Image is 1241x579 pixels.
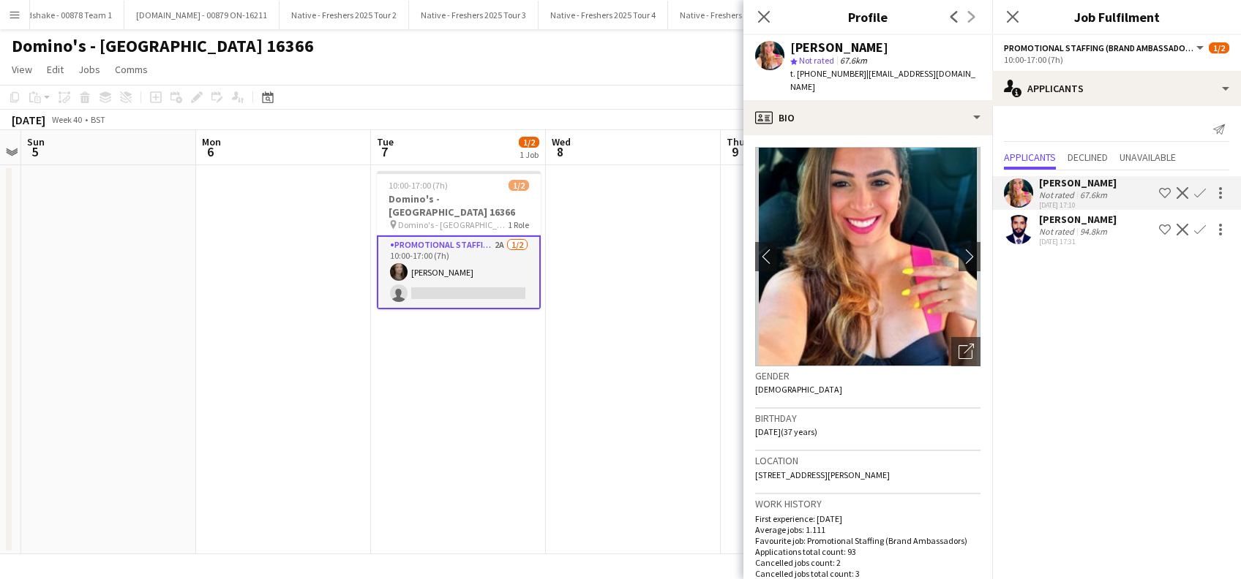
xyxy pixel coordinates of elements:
div: 94.8km [1077,226,1110,237]
a: Edit [41,60,70,79]
div: BST [91,114,105,125]
button: Promotional Staffing (Brand Ambassadors) [1004,42,1206,53]
button: Native - Freshers 2025 Tour 4 [539,1,668,29]
div: Not rated [1039,226,1077,237]
div: 67.6km [1077,189,1110,200]
p: First experience: [DATE] [755,513,981,524]
h3: Job Fulfilment [992,7,1241,26]
span: | [EMAIL_ADDRESS][DOMAIN_NAME] [790,68,975,92]
h3: Domino's - [GEOGRAPHIC_DATA] 16366 [377,192,541,219]
span: 5 [25,143,45,160]
span: Edit [47,63,64,76]
div: [DATE] 17:31 [1039,237,1117,246]
div: Open photos pop-in [951,337,981,366]
span: 67.6km [837,55,870,66]
p: Favourite job: Promotional Staffing (Brand Ambassadors) [755,535,981,546]
button: Native - Freshers 2025 Tour 3 [409,1,539,29]
div: Applicants [992,71,1241,106]
a: Jobs [72,60,106,79]
div: Bio [743,100,992,135]
img: Crew avatar or photo [755,147,981,366]
span: 1 Role [508,219,529,230]
span: Tue [377,135,394,148]
span: Promotional Staffing (Brand Ambassadors) [1004,42,1194,53]
div: [DATE] [12,113,45,127]
p: Cancelled jobs total count: 3 [755,568,981,579]
span: Mon [202,135,221,148]
span: Unavailable [1120,152,1176,162]
p: Average jobs: 1.111 [755,524,981,535]
div: 10:00-17:00 (7h) [1004,54,1229,65]
span: Week 40 [48,114,85,125]
div: [PERSON_NAME] [1039,176,1117,189]
span: View [12,63,32,76]
h3: Location [755,454,981,467]
span: t. [PHONE_NUMBER] [790,68,866,79]
span: Applicants [1004,152,1056,162]
span: 10:00-17:00 (7h) [389,180,448,191]
div: [DATE] 17:10 [1039,200,1117,210]
span: 7 [375,143,394,160]
h3: Profile [743,7,992,26]
button: [DOMAIN_NAME] - 00879 ON-16211 [124,1,280,29]
span: 9 [724,143,745,160]
a: Comms [109,60,154,79]
span: [DEMOGRAPHIC_DATA] [755,384,842,395]
app-job-card: 10:00-17:00 (7h)1/2Domino's - [GEOGRAPHIC_DATA] 16366 Domino's - [GEOGRAPHIC_DATA] 163661 RolePro... [377,171,541,309]
span: Not rated [799,55,834,66]
span: Domino's - [GEOGRAPHIC_DATA] 16366 [398,219,508,230]
span: Jobs [78,63,100,76]
span: Thu [727,135,745,148]
p: Cancelled jobs count: 2 [755,557,981,568]
span: 6 [200,143,221,160]
div: Not rated [1039,189,1077,200]
span: Declined [1068,152,1108,162]
h1: Domino's - [GEOGRAPHIC_DATA] 16366 [12,35,314,57]
span: Comms [115,63,148,76]
span: Sun [27,135,45,148]
div: [PERSON_NAME] [1039,213,1117,226]
h3: Gender [755,369,981,382]
button: Native - Freshers 2025 Tour 2 [280,1,409,29]
span: 1/2 [519,137,539,148]
span: [STREET_ADDRESS][PERSON_NAME] [755,469,890,480]
button: Native - Freshers 2025 Tour 5 [668,1,798,29]
app-card-role: Promotional Staffing (Brand Ambassadors)2A1/210:00-17:00 (7h)[PERSON_NAME] [377,235,541,309]
a: View [6,60,38,79]
h3: Birthday [755,412,981,425]
p: Applications total count: 93 [755,546,981,557]
div: 1 Job [520,149,539,160]
span: 8 [550,143,571,160]
h3: Work history [755,497,981,510]
span: Wed [552,135,571,148]
span: 1/2 [1209,42,1229,53]
div: [PERSON_NAME] [790,41,888,54]
span: [DATE] (37 years) [755,426,817,437]
span: 1/2 [509,180,529,191]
